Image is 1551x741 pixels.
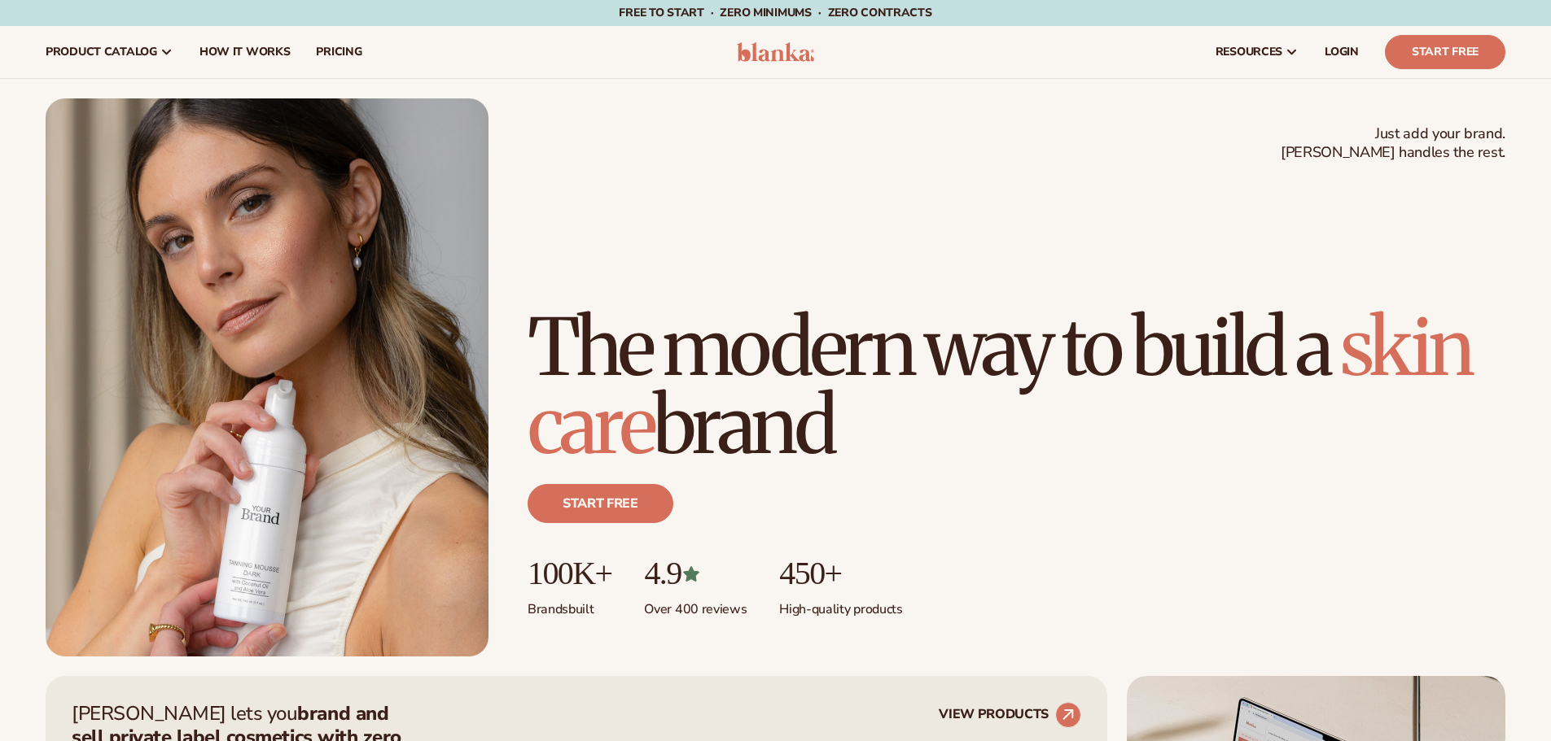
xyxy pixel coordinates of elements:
[303,26,375,78] a: pricing
[1325,46,1359,59] span: LOGIN
[1203,26,1312,78] a: resources
[1312,26,1372,78] a: LOGIN
[779,591,902,618] p: High-quality products
[939,702,1081,728] a: VIEW PRODUCTS
[46,98,489,656] img: Female holding tanning mousse.
[46,46,157,59] span: product catalog
[644,556,747,591] p: 4.9
[33,26,186,78] a: product catalog
[737,42,814,62] img: logo
[644,591,747,618] p: Over 400 reviews
[1281,124,1505,163] span: Just add your brand. [PERSON_NAME] handles the rest.
[1216,46,1282,59] span: resources
[779,556,902,591] p: 450+
[528,591,611,618] p: Brands built
[186,26,304,78] a: How It Works
[316,46,361,59] span: pricing
[528,556,611,591] p: 100K+
[528,484,673,523] a: Start free
[199,46,291,59] span: How It Works
[528,299,1471,474] span: skin care
[619,5,931,20] span: Free to start · ZERO minimums · ZERO contracts
[1385,35,1505,69] a: Start Free
[528,308,1505,464] h1: The modern way to build a brand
